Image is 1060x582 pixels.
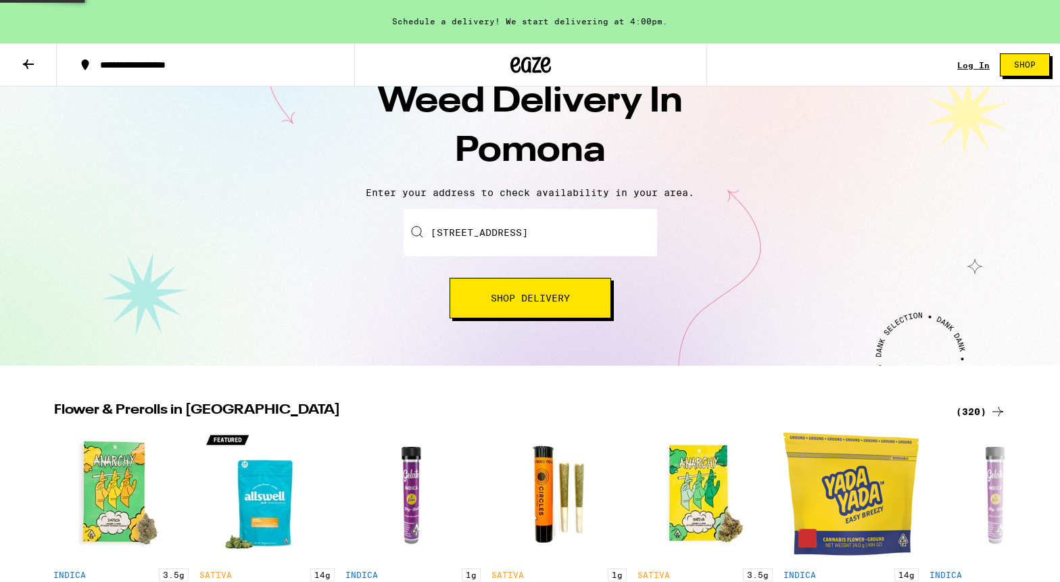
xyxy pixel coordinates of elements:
[491,571,524,579] p: SATIVA
[345,427,481,562] img: Gelato - Grape Pie - 1g
[53,427,189,562] img: Anarchy - Banana OG - 3.5g
[930,571,962,579] p: INDICA
[743,568,773,581] p: 3.5g
[637,427,773,562] img: Anarchy - Orange Runtz - 3.5g
[53,571,86,579] p: INDICA
[784,427,919,562] img: Yada Yada - Glitter Bomb Pre-Ground - 14g
[894,568,919,581] p: 14g
[199,571,232,579] p: SATIVA
[54,404,940,420] h2: Flower & Prerolls in [GEOGRAPHIC_DATA]
[159,568,189,581] p: 3.5g
[608,568,627,581] p: 1g
[450,278,611,318] button: Shop Delivery
[345,571,378,579] p: INDICA
[310,568,335,581] p: 14g
[14,187,1046,198] p: Enter your address to check availability in your area.
[956,404,1006,420] a: (320)
[784,571,816,579] p: INDICA
[404,209,657,256] input: Enter your delivery address
[957,61,990,70] a: Log In
[1000,53,1050,76] button: Shop
[293,78,767,176] h1: Weed Delivery In
[491,427,627,562] img: Circles Eclipse - Maui Wowie Diamond Infused 2-Pack - 1g
[491,293,570,303] span: Shop Delivery
[1014,61,1036,69] span: Shop
[455,134,606,169] span: Pomona
[199,427,335,562] img: Allswell - Jack's Revenge - 14g
[990,53,1060,76] a: Shop
[8,9,97,20] span: Hi. Need any help?
[637,571,670,579] p: SATIVA
[462,568,481,581] p: 1g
